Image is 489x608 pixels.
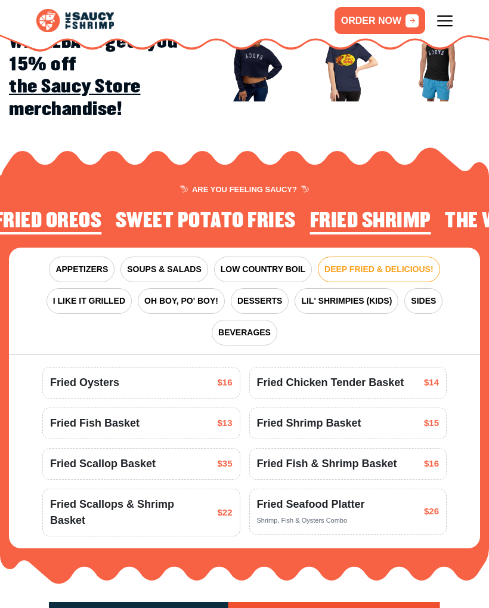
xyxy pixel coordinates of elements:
span: $26 [424,505,439,519]
span: $14 [424,376,439,390]
span: ARE YOU FEELING SAUCY? [180,186,309,193]
h2: Fried Shrimp [310,209,431,233]
li: 4 of 4 [116,209,296,236]
span: LIL' SHRIMPIES (KIDS) [301,295,392,307]
img: Image 1 [211,17,296,101]
span: Fried Oysters [50,375,119,391]
button: I LIKE IT GRILLED [47,288,132,314]
span: Fried Chicken Tender Basket [257,375,404,391]
span: APPETIZERS [55,263,108,276]
span: SIDES [411,295,436,307]
span: LOW COUNTRY BOIL [221,263,305,276]
span: BEVERAGES [218,326,271,339]
span: DESSERTS [237,295,282,307]
button: DESSERTS [231,288,289,314]
li: 1 of 4 [310,209,431,236]
span: Fried Shrimp Basket [257,415,361,431]
span: DEEP FRIED & DELICIOUS! [324,263,434,276]
span: Fried Scallop Basket [50,456,156,472]
img: Image 3 [395,17,480,101]
button: SOUPS & SALADS [120,257,208,282]
img: logo [36,9,114,32]
span: $16 [217,376,232,390]
button: DEEP FRIED & DELICIOUS! [318,257,440,282]
span: Shrimp, Fish & Oysters Combo [257,517,348,524]
button: SIDES [404,288,442,314]
img: Image 2 [303,17,388,101]
span: Fried Fish Basket [50,415,140,431]
span: I LIKE IT GRILLED [53,295,125,307]
h2: Coupon code WEAREBACK gets you 15% off merchandise! [9,9,197,121]
span: $15 [424,416,439,430]
h2: Sweet Potato Fries [116,209,296,233]
button: LIL' SHRIMPIES (KIDS) [295,288,398,314]
span: $13 [217,416,232,430]
span: Fried Fish & Shrimp Basket [257,456,397,472]
span: Fried Seafood Platter [257,496,365,513]
button: OH BOY, PO' BOY! [138,288,225,314]
span: SOUPS & SALADS [127,263,201,276]
button: BEVERAGES [212,320,277,345]
span: $35 [217,457,232,471]
span: Fried Scallops & Shrimp Basket [50,496,208,529]
span: $22 [217,506,232,520]
span: OH BOY, PO' BOY! [144,295,218,307]
button: APPETIZERS [49,257,114,282]
a: the Saucy Store [9,76,141,98]
span: $16 [424,457,439,471]
button: LOW COUNTRY BOIL [214,257,312,282]
a: ORDER NOW [335,7,425,34]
